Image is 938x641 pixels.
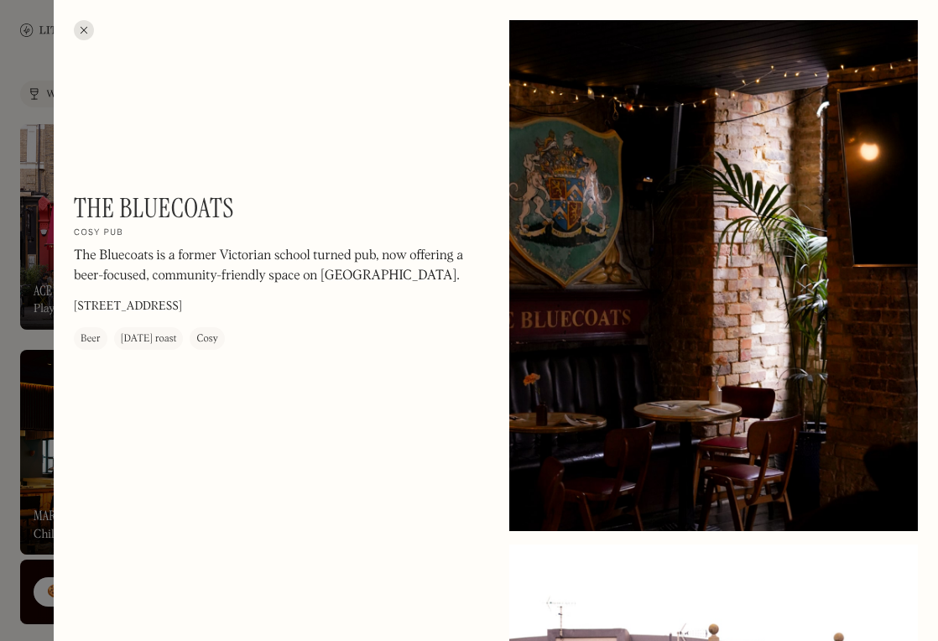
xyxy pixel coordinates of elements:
[196,331,217,348] div: Cosy
[81,331,101,348] div: Beer
[74,228,123,240] h2: Cosy pub
[74,299,182,316] p: [STREET_ADDRESS]
[74,247,482,287] p: The Bluecoats is a former Victorian school turned pub, now offering a beer-focused, community-fri...
[74,192,234,224] h1: The Bluecoats
[121,331,177,348] div: [DATE] roast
